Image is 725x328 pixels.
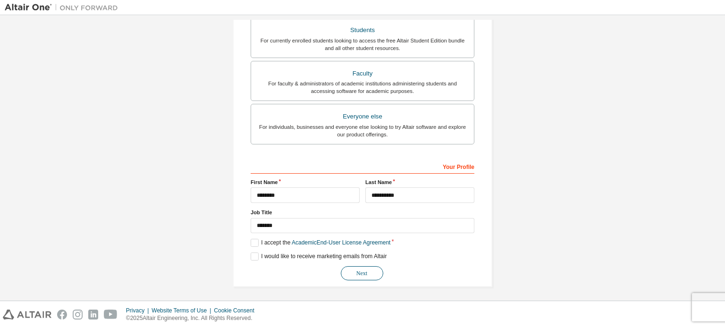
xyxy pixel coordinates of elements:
div: Faculty [257,67,468,80]
img: youtube.svg [104,310,118,320]
a: Academic End-User License Agreement [292,239,390,246]
div: Everyone else [257,110,468,123]
img: Altair One [5,3,123,12]
button: Next [341,266,383,280]
div: Students [257,24,468,37]
div: Website Terms of Use [152,307,214,314]
div: Privacy [126,307,152,314]
img: linkedin.svg [88,310,98,320]
img: altair_logo.svg [3,310,51,320]
img: instagram.svg [73,310,83,320]
label: First Name [251,178,360,186]
label: I accept the [251,239,390,247]
label: I would like to receive marketing emails from Altair [251,252,387,261]
div: Cookie Consent [214,307,260,314]
div: For currently enrolled students looking to access the free Altair Student Edition bundle and all ... [257,37,468,52]
label: Job Title [251,209,474,216]
div: For faculty & administrators of academic institutions administering students and accessing softwa... [257,80,468,95]
p: © 2025 Altair Engineering, Inc. All Rights Reserved. [126,314,260,322]
label: Last Name [365,178,474,186]
img: facebook.svg [57,310,67,320]
div: Your Profile [251,159,474,174]
div: For individuals, businesses and everyone else looking to try Altair software and explore our prod... [257,123,468,138]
